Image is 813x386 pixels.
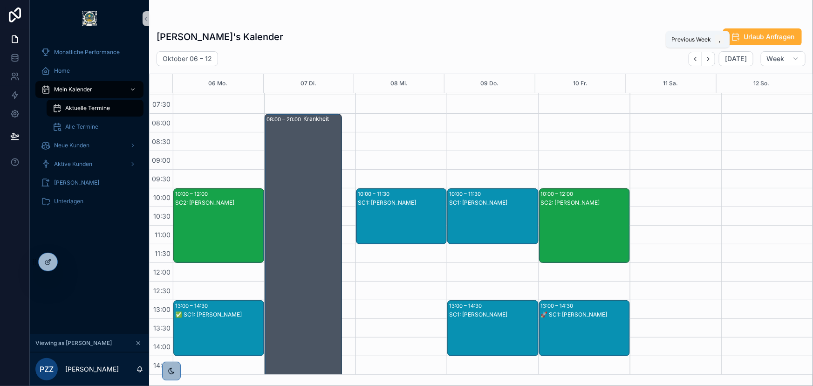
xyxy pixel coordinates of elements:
[65,123,98,131] span: Alle Termine
[54,48,120,56] span: Monatliche Performance
[151,212,173,220] span: 10:30
[163,54,212,63] h2: Oktober 06 – 12
[152,249,173,257] span: 11:30
[151,287,173,295] span: 12:30
[54,179,99,186] span: [PERSON_NAME]
[151,305,173,313] span: 13:00
[174,189,264,262] div: 10:00 – 12:00SC2: [PERSON_NAME]
[301,74,316,93] button: 07 Di.
[151,324,173,332] span: 13:30
[449,189,483,199] div: 10:00 – 11:30
[54,86,92,93] span: Mein Kalender
[35,174,143,191] a: [PERSON_NAME]
[47,118,143,135] a: Alle Termine
[663,74,678,93] button: 11 Sa.
[541,189,576,199] div: 10:00 – 12:00
[767,55,785,63] span: Week
[208,74,227,93] button: 06 Mo.
[152,231,173,239] span: 11:00
[82,11,97,26] img: App logo
[151,268,173,276] span: 12:00
[753,74,769,93] button: 12 So.
[356,189,446,244] div: 10:00 – 11:30SC1: [PERSON_NAME]
[449,301,484,310] div: 13:00 – 14:30
[716,36,723,43] span: ,
[151,361,173,369] span: 14:30
[175,199,263,207] div: SC2: [PERSON_NAME]
[54,67,70,75] span: Home
[175,311,263,318] div: ✅ SC1: [PERSON_NAME]
[35,339,112,347] span: Viewing as [PERSON_NAME]
[54,142,89,149] span: Neue Kunden
[54,198,83,205] span: Unterlagen
[35,193,143,210] a: Unterlagen
[719,51,753,66] button: [DATE]
[150,175,173,183] span: 09:30
[723,28,802,45] button: Urlaub Anfragen
[54,160,92,168] span: Aktive Kunden
[744,32,794,41] span: Urlaub Anfragen
[35,44,143,61] a: Monatliche Performance
[40,364,54,375] span: PZZ
[449,311,537,318] div: SC1: [PERSON_NAME]
[449,199,537,207] div: SC1: [PERSON_NAME]
[358,199,446,207] div: SC1: [PERSON_NAME]
[65,365,119,374] p: [PERSON_NAME]
[358,189,392,199] div: 10:00 – 11:30
[157,30,283,43] h1: [PERSON_NAME]'s Kalender
[150,119,173,127] span: 08:00
[481,74,499,93] button: 09 Do.
[448,189,538,244] div: 10:00 – 11:30SC1: [PERSON_NAME]
[671,36,711,43] span: Previous Week
[689,52,702,66] button: Back
[702,52,715,66] button: Next
[541,311,629,318] div: 🚀 SC1: [PERSON_NAME]
[540,189,629,262] div: 10:00 – 12:00SC2: [PERSON_NAME]
[35,137,143,154] a: Neue Kunden
[303,115,341,123] div: Krankheit
[151,193,173,201] span: 10:00
[150,156,173,164] span: 09:00
[541,301,576,310] div: 13:00 – 14:30
[175,189,210,199] div: 10:00 – 12:00
[35,62,143,79] a: Home
[151,343,173,351] span: 14:00
[448,301,538,356] div: 13:00 – 14:30SC1: [PERSON_NAME]
[150,138,173,145] span: 08:30
[541,199,629,207] div: SC2: [PERSON_NAME]
[266,115,303,124] div: 08:00 – 20:00
[390,74,408,93] button: 08 Mi.
[65,104,110,112] span: Aktuelle Termine
[35,156,143,172] a: Aktive Kunden
[47,100,143,117] a: Aktuelle Termine
[174,301,264,356] div: 13:00 – 14:30✅ SC1: [PERSON_NAME]
[175,301,210,310] div: 13:00 – 14:30
[573,74,588,93] button: 10 Fr.
[150,100,173,108] span: 07:30
[540,301,629,356] div: 13:00 – 14:30🚀 SC1: [PERSON_NAME]
[30,37,149,222] div: scrollable content
[761,51,806,66] button: Week
[725,55,747,63] span: [DATE]
[35,81,143,98] a: Mein Kalender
